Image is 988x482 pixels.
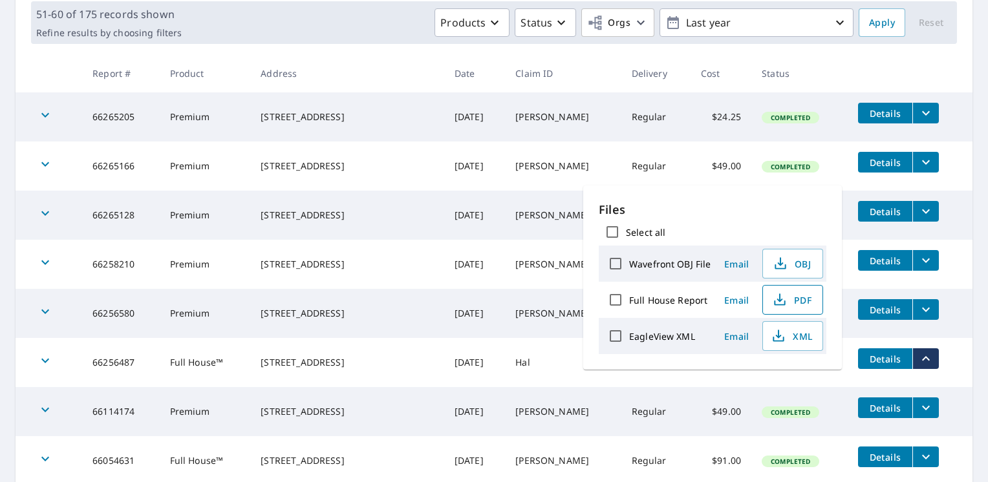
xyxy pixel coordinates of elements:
span: Details [866,107,905,120]
span: XML [771,328,812,344]
td: 66265205 [82,92,159,141]
p: Status [521,15,552,30]
button: filesDropdownBtn-66258210 [912,250,939,271]
button: filesDropdownBtn-66256487 [912,348,939,369]
span: Email [721,330,752,342]
span: Apply [869,15,895,31]
button: detailsBtn-66054631 [858,446,912,467]
label: EagleView XML [629,330,695,342]
th: Report # [82,54,159,92]
span: Details [866,451,905,463]
div: [STREET_ADDRESS] [261,110,434,123]
button: XML [762,321,823,351]
td: [PERSON_NAME] [505,387,621,436]
p: Last year [681,12,832,34]
button: Last year [660,8,854,37]
button: detailsBtn-66114174 [858,397,912,418]
div: [STREET_ADDRESS] [261,405,434,418]
p: Products [440,15,486,30]
p: Files [599,201,826,218]
span: Details [866,304,905,316]
span: Details [866,402,905,414]
span: PDF [771,292,812,308]
button: filesDropdownBtn-66265205 [912,103,939,123]
div: [STREET_ADDRESS] [261,160,434,173]
div: [STREET_ADDRESS] [261,454,434,467]
th: Product [160,54,251,92]
td: [DATE] [444,338,505,387]
span: Email [721,258,752,270]
td: Regular [621,92,691,141]
div: [STREET_ADDRESS] [261,258,434,271]
td: [PERSON_NAME] [505,240,621,289]
td: 66258210 [82,240,159,289]
th: Cost [691,54,751,92]
button: Email [716,290,757,310]
button: detailsBtn-66256487 [858,348,912,369]
button: OBJ [762,249,823,278]
th: Date [444,54,505,92]
span: Details [866,353,905,365]
td: $24.25 [691,92,751,141]
button: PDF [762,285,823,315]
td: Premium [160,141,251,191]
label: Select all [626,226,665,238]
button: Email [716,254,757,274]
td: [DATE] [444,387,505,436]
td: Full House™ [160,338,251,387]
button: detailsBtn-66256580 [858,299,912,320]
button: filesDropdownBtn-66114174 [912,397,939,418]
span: Details [866,205,905,218]
button: Apply [859,8,905,37]
p: Refine results by choosing filters [36,27,182,39]
span: OBJ [771,256,812,271]
button: Email [716,326,757,346]
span: Completed [763,408,818,417]
button: detailsBtn-66258210 [858,250,912,271]
td: Regular [621,141,691,191]
td: 66256580 [82,289,159,338]
td: [PERSON_NAME] [505,289,621,338]
p: 51-60 of 175 records shown [36,6,182,22]
div: [STREET_ADDRESS] [261,356,434,369]
span: Orgs [587,15,630,31]
span: Completed [763,162,818,171]
td: Premium [160,92,251,141]
td: [PERSON_NAME] [505,141,621,191]
td: [DATE] [444,191,505,240]
td: Hal [505,338,621,387]
td: Premium [160,289,251,338]
button: filesDropdownBtn-66054631 [912,446,939,467]
td: [PERSON_NAME] [505,191,621,240]
td: [DATE] [444,92,505,141]
th: Delivery [621,54,691,92]
button: detailsBtn-66265205 [858,103,912,123]
td: [DATE] [444,289,505,338]
button: Orgs [581,8,654,37]
td: $49.00 [691,387,751,436]
button: filesDropdownBtn-66256580 [912,299,939,320]
td: 66256487 [82,338,159,387]
span: Completed [763,457,818,466]
button: detailsBtn-66265166 [858,152,912,173]
span: Email [721,294,752,306]
td: Premium [160,387,251,436]
td: [DATE] [444,141,505,191]
th: Address [250,54,444,92]
label: Wavefront OBJ File [629,258,711,270]
button: filesDropdownBtn-66265128 [912,201,939,222]
td: Premium [160,191,251,240]
td: $49.00 [691,141,751,191]
span: Completed [763,113,818,122]
span: Details [866,156,905,169]
td: [PERSON_NAME] [505,92,621,141]
button: detailsBtn-66265128 [858,201,912,222]
button: Status [515,8,576,37]
span: Details [866,255,905,267]
td: [DATE] [444,240,505,289]
div: [STREET_ADDRESS] [261,307,434,320]
th: Claim ID [505,54,621,92]
div: [STREET_ADDRESS] [261,209,434,222]
td: 66114174 [82,387,159,436]
td: 66265128 [82,191,159,240]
